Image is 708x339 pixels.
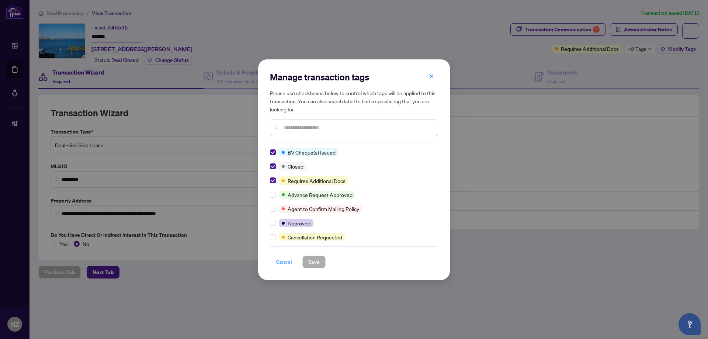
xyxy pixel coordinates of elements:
[302,256,326,268] button: Save
[429,74,434,79] span: close
[678,313,701,335] button: Open asap
[270,89,438,113] h5: Please use checkboxes below to control which tags will be applied to this transaction. You can al...
[288,162,303,170] span: Closed
[288,148,336,156] span: BV Cheque(s) Issued
[270,71,438,83] h2: Manage transaction tags
[288,219,310,227] span: Approved
[288,177,346,185] span: Requires Additional Docs
[288,233,342,241] span: Cancellation Requested
[276,256,292,268] span: Cancel
[288,191,353,199] span: Advance Request Approved
[270,256,298,268] button: Cancel
[288,205,359,213] span: Agent to Confirm Mailing Policy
